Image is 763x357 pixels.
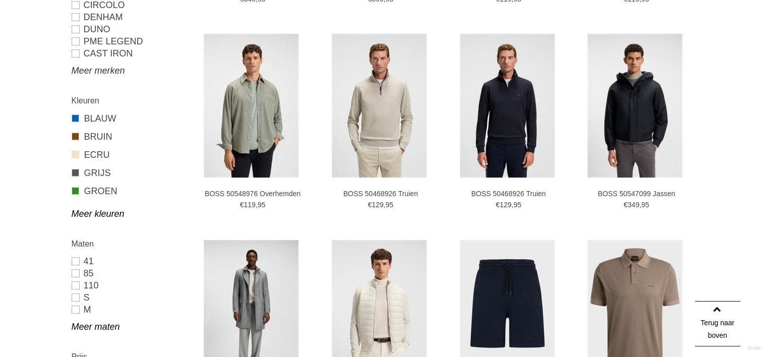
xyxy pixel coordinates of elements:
[372,201,383,209] span: 129
[748,342,760,354] a: Divide
[72,23,180,35] a: Duno
[385,201,393,209] span: 95
[204,34,299,177] img: BOSS 50548976 Overhemden
[240,201,244,209] span: €
[72,47,180,59] a: CAST IRON
[368,201,372,209] span: €
[383,201,385,209] span: ,
[72,279,180,291] a: 110
[500,201,511,209] span: 129
[197,189,308,198] a: BOSS 50548976 Overhemden
[72,291,180,304] a: S
[332,34,427,177] img: BOSS 50468926 Truien
[256,201,258,209] span: ,
[453,189,564,198] a: BOSS 50468926 Truien
[72,255,180,267] a: 41
[244,201,255,209] span: 119
[72,166,180,180] a: GRIJS
[72,148,180,161] a: ECRU
[581,189,692,198] a: BOSS 50547099 Jassen
[627,201,639,209] span: 349
[72,35,180,47] a: PME LEGEND
[325,189,436,198] a: BOSS 50468926 Truien
[513,201,521,209] span: 95
[72,130,180,143] a: BRUIN
[72,237,180,250] h2: Maten
[624,201,628,209] span: €
[460,34,555,177] img: BOSS 50468926 Truien
[639,201,641,209] span: ,
[511,201,513,209] span: ,
[72,185,180,198] a: GROEN
[72,321,180,333] a: Meer maten
[72,65,180,77] a: Meer merken
[695,301,740,346] a: Terug naar boven
[641,201,650,209] span: 95
[258,201,266,209] span: 95
[72,304,180,316] a: M
[72,94,180,107] h2: Kleuren
[496,201,500,209] span: €
[72,208,180,220] a: Meer kleuren
[72,11,180,23] a: DENHAM
[72,267,180,279] a: 85
[588,34,682,177] img: BOSS 50547099 Jassen
[72,112,180,125] a: BLAUW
